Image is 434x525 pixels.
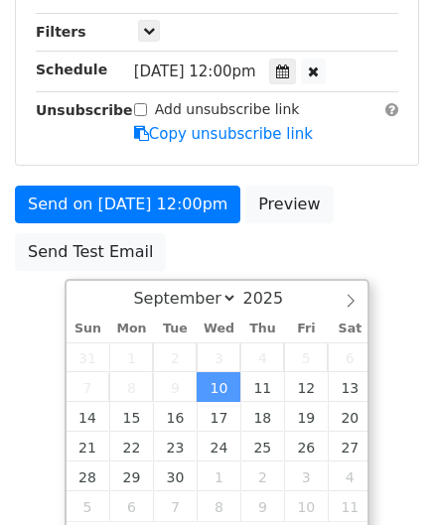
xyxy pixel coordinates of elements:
span: Sun [67,323,110,335]
span: Fri [284,323,328,335]
span: September 17, 2025 [197,402,240,432]
span: October 11, 2025 [328,491,371,521]
span: October 1, 2025 [197,461,240,491]
span: September 29, 2025 [109,461,153,491]
span: September 28, 2025 [67,461,110,491]
span: Thu [240,323,284,335]
span: October 4, 2025 [328,461,371,491]
iframe: Chat Widget [335,430,434,525]
span: September 30, 2025 [153,461,197,491]
strong: Unsubscribe [36,102,133,118]
span: September 19, 2025 [284,402,328,432]
span: September 2, 2025 [153,342,197,372]
a: Send Test Email [15,233,166,271]
span: October 7, 2025 [153,491,197,521]
span: September 26, 2025 [284,432,328,461]
span: September 23, 2025 [153,432,197,461]
span: September 6, 2025 [328,342,371,372]
span: September 9, 2025 [153,372,197,402]
a: Copy unsubscribe link [134,125,313,143]
span: Mon [109,323,153,335]
span: Sat [328,323,371,335]
span: October 10, 2025 [284,491,328,521]
span: September 18, 2025 [240,402,284,432]
span: September 5, 2025 [284,342,328,372]
span: September 27, 2025 [328,432,371,461]
span: October 9, 2025 [240,491,284,521]
span: September 1, 2025 [109,342,153,372]
span: September 20, 2025 [328,402,371,432]
span: September 22, 2025 [109,432,153,461]
span: September 11, 2025 [240,372,284,402]
label: Add unsubscribe link [155,99,300,120]
span: Wed [197,323,240,335]
span: September 25, 2025 [240,432,284,461]
a: Preview [245,186,333,223]
span: September 21, 2025 [67,432,110,461]
span: September 8, 2025 [109,372,153,402]
input: Year [237,289,309,308]
a: Send on [DATE] 12:00pm [15,186,240,223]
span: October 5, 2025 [67,491,110,521]
span: October 3, 2025 [284,461,328,491]
span: Tue [153,323,197,335]
span: September 13, 2025 [328,372,371,402]
span: September 14, 2025 [67,402,110,432]
span: [DATE] 12:00pm [134,63,256,80]
span: October 8, 2025 [197,491,240,521]
span: September 15, 2025 [109,402,153,432]
span: September 16, 2025 [153,402,197,432]
span: September 12, 2025 [284,372,328,402]
strong: Schedule [36,62,107,77]
span: September 4, 2025 [240,342,284,372]
span: September 10, 2025 [197,372,240,402]
span: September 7, 2025 [67,372,110,402]
span: October 6, 2025 [109,491,153,521]
span: September 3, 2025 [197,342,240,372]
span: October 2, 2025 [240,461,284,491]
strong: Filters [36,24,86,40]
span: August 31, 2025 [67,342,110,372]
span: September 24, 2025 [197,432,240,461]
